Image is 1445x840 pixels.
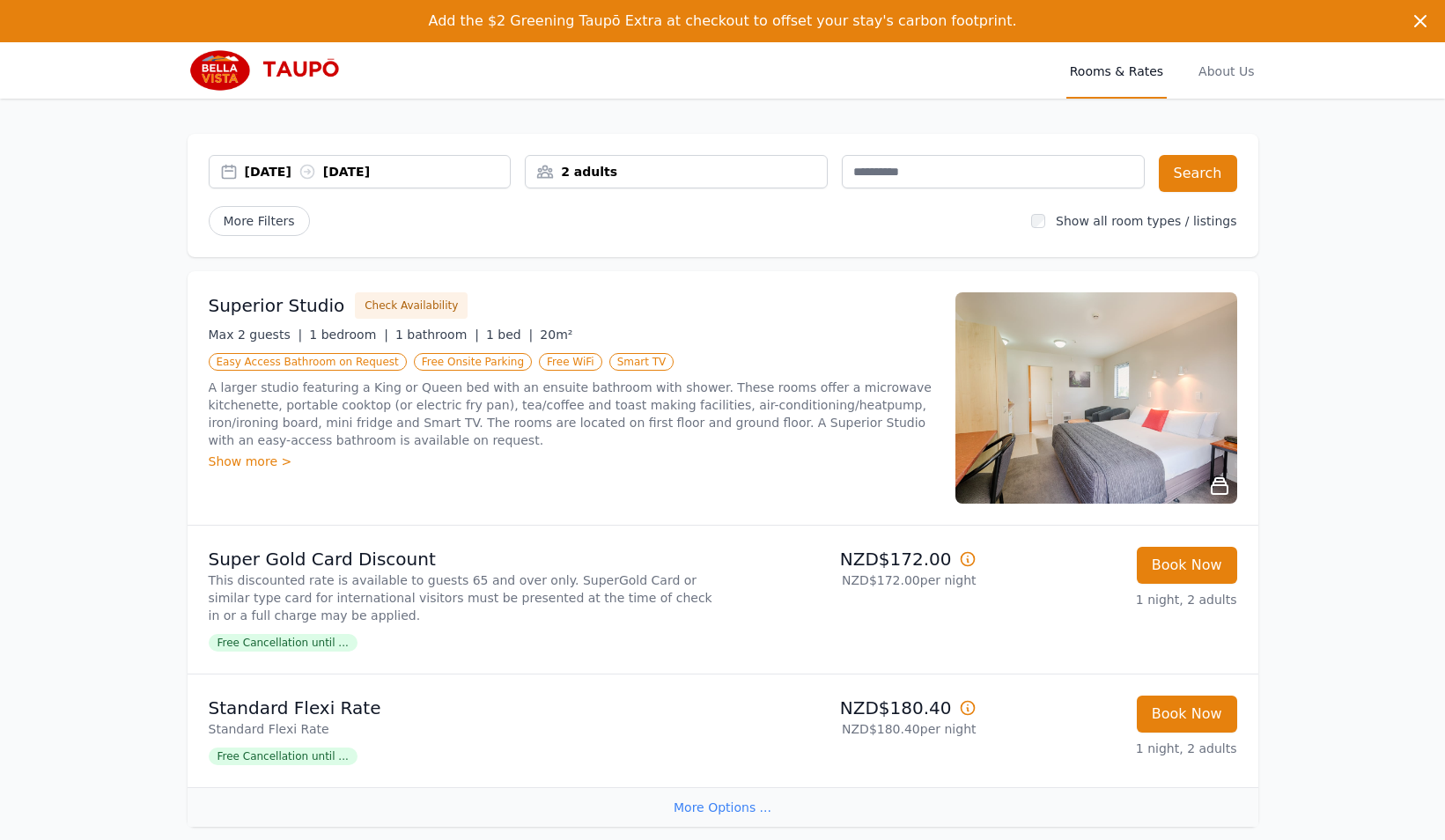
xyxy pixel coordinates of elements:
[730,720,977,738] p: NZD$180.40 per night
[209,328,303,342] span: Max 2 guests |
[730,696,977,720] p: NZD$180.40
[1159,155,1237,192] button: Search
[609,353,675,371] span: Smart TV
[355,292,468,319] button: Check Availability
[1056,214,1236,228] label: Show all room types / listings
[209,293,345,318] h3: Superior Studio
[209,634,358,652] span: Free Cancellation until ...
[1195,42,1257,99] a: About Us
[414,353,532,371] span: Free Onsite Parking
[539,353,602,371] span: Free WiFi
[188,49,358,92] img: Bella Vista Taupo
[526,163,827,181] div: 2 adults
[730,547,977,571] p: NZD$172.00
[991,591,1237,608] p: 1 night, 2 adults
[428,12,1016,29] span: Add the $2 Greening Taupō Extra at checkout to offset your stay's carbon footprint.
[245,163,511,181] div: [DATE] [DATE]
[991,740,1237,757] p: 1 night, 2 adults
[309,328,388,342] span: 1 bedroom |
[1137,547,1237,584] button: Book Now
[209,547,716,571] p: Super Gold Card Discount
[486,328,533,342] span: 1 bed |
[209,720,716,738] p: Standard Flexi Rate
[209,453,934,470] div: Show more >
[730,571,977,589] p: NZD$172.00 per night
[540,328,572,342] span: 20m²
[209,353,407,371] span: Easy Access Bathroom on Request
[1137,696,1237,733] button: Book Now
[209,571,716,624] p: This discounted rate is available to guests 65 and over only. SuperGold Card or similar type card...
[395,328,479,342] span: 1 bathroom |
[209,696,716,720] p: Standard Flexi Rate
[209,379,934,449] p: A larger studio featuring a King or Queen bed with an ensuite bathroom with shower. These rooms o...
[1066,42,1167,99] a: Rooms & Rates
[188,787,1258,827] div: More Options ...
[209,206,310,236] span: More Filters
[209,748,358,765] span: Free Cancellation until ...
